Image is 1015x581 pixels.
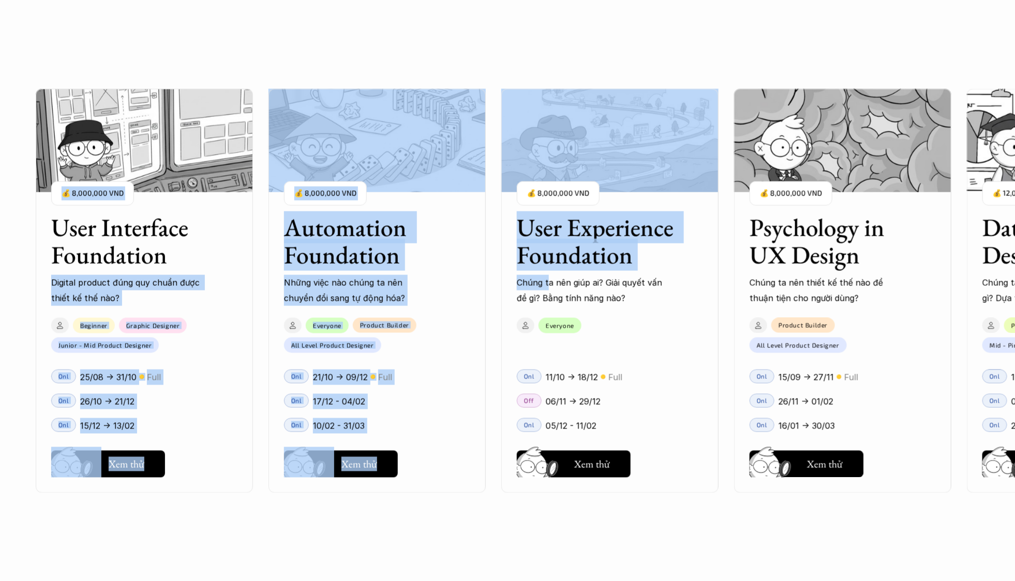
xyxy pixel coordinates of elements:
[750,213,910,268] h3: Psychology in UX Design
[51,274,201,306] p: Digital product đúng quy chuẩn được thiết kế thế nào?
[989,372,1000,379] p: Onl
[546,418,596,433] p: 05/12 - 11/02
[313,369,368,385] p: 21/10 -> 09/12
[756,396,767,404] p: Onl
[524,421,534,428] p: Onl
[313,322,341,329] p: Everyone
[291,396,302,404] p: Onl
[608,369,622,385] p: Full
[750,446,863,477] a: Xem thử
[757,341,840,348] p: All Level Product Designer
[284,274,434,306] p: Những việc nào chúng ta nên chuyển đổi sang tự động hóa?
[294,186,356,200] p: 💰 8,000,000 VND
[574,456,610,471] h5: Xem thử
[291,372,302,379] p: Onl
[80,393,135,409] p: 26/10 -> 21/12
[779,321,828,328] p: Product Builder
[807,456,843,471] h5: Xem thử
[284,446,398,477] a: Xem thử
[527,186,589,200] p: 💰 8,000,000 VND
[837,373,842,380] p: 🟡
[517,274,667,306] p: Chúng ta nên giúp ai? Giải quyết vấn đề gì? Bằng tính năng nào?
[779,369,834,385] p: 15/09 -> 27/11
[291,341,374,348] p: All Level Product Designer
[284,213,444,268] h3: Automation Foundation
[291,421,302,428] p: Onl
[139,373,144,380] p: 🟡
[341,456,377,471] h5: Xem thử
[51,446,165,477] a: Xem thử
[989,396,1000,404] p: Onl
[80,369,137,385] p: 25/08 -> 31/10
[779,418,835,433] p: 16/01 -> 30/03
[546,369,598,385] p: 11/10 -> 18/12
[313,418,365,433] p: 10/02 - 31/03
[147,369,161,385] p: Full
[756,421,767,428] p: Onl
[844,369,858,385] p: Full
[378,369,392,385] p: Full
[80,418,135,433] p: 15/12 -> 13/02
[51,450,165,477] button: Xem thử
[546,322,574,329] p: Everyone
[284,450,398,477] button: Xem thử
[517,450,631,477] button: Xem thử
[750,274,900,306] p: Chúng ta nên thiết kế thế nào để thuận tiện cho người dùng?
[750,450,863,477] button: Xem thử
[989,421,1000,428] p: Onl
[517,213,677,268] h3: User Experience Foundation
[62,186,124,200] p: 💰 8,000,000 VND
[779,393,833,409] p: 26/11 -> 01/02
[126,322,180,329] p: Graphic Designer
[109,456,144,471] h5: Xem thử
[524,372,534,379] p: Onl
[51,213,212,268] h3: User Interface Foundation
[756,372,767,379] p: Onl
[524,396,534,404] p: Off
[58,341,152,348] p: Junior - Mid Product Designer
[360,321,409,328] p: Product Builder
[760,186,822,200] p: 💰 8,000,000 VND
[601,373,606,380] p: 🟡
[517,446,631,477] a: Xem thử
[80,322,108,329] p: Beginner
[546,393,601,409] p: 06/11 -> 29/12
[370,373,376,380] p: 🟡
[313,393,365,409] p: 17/12 - 04/02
